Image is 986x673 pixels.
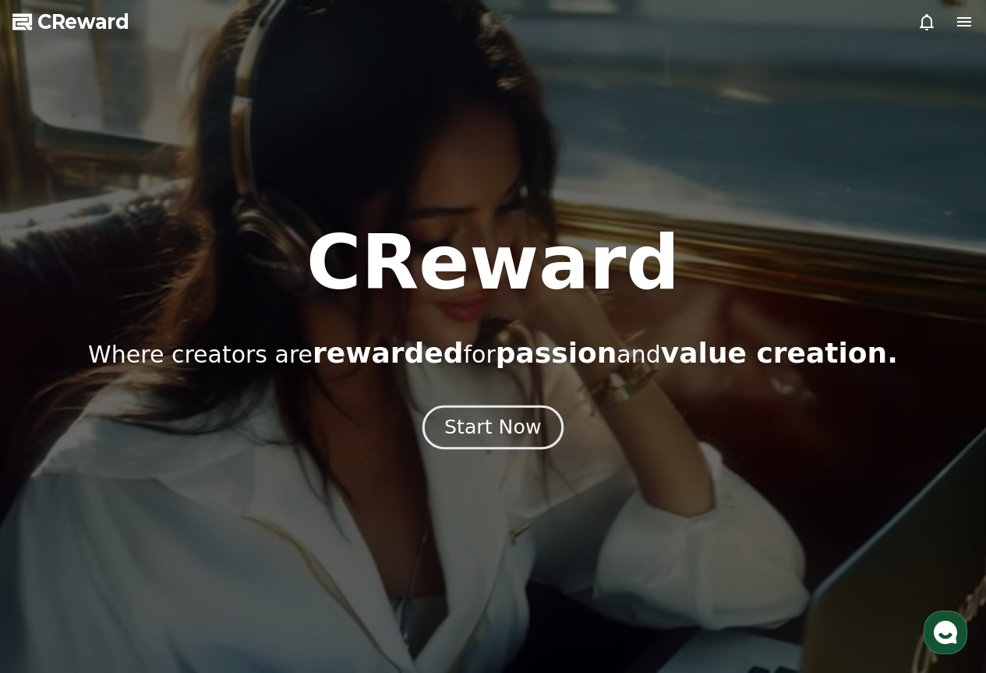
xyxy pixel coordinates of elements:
span: Home [40,518,67,530]
h1: CReward [306,225,680,300]
span: Messages [129,519,175,531]
p: Where creators are for and [88,338,898,369]
span: CReward [37,9,129,34]
div: Start Now [444,414,541,441]
span: Settings [231,518,269,530]
span: passion [496,337,617,369]
a: Home [5,494,103,533]
a: Start Now [426,422,560,437]
a: CReward [12,9,129,34]
a: Messages [103,494,201,533]
span: rewarded [313,337,463,369]
a: Settings [201,494,299,533]
span: value creation. [661,337,898,369]
button: Start Now [422,405,564,449]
